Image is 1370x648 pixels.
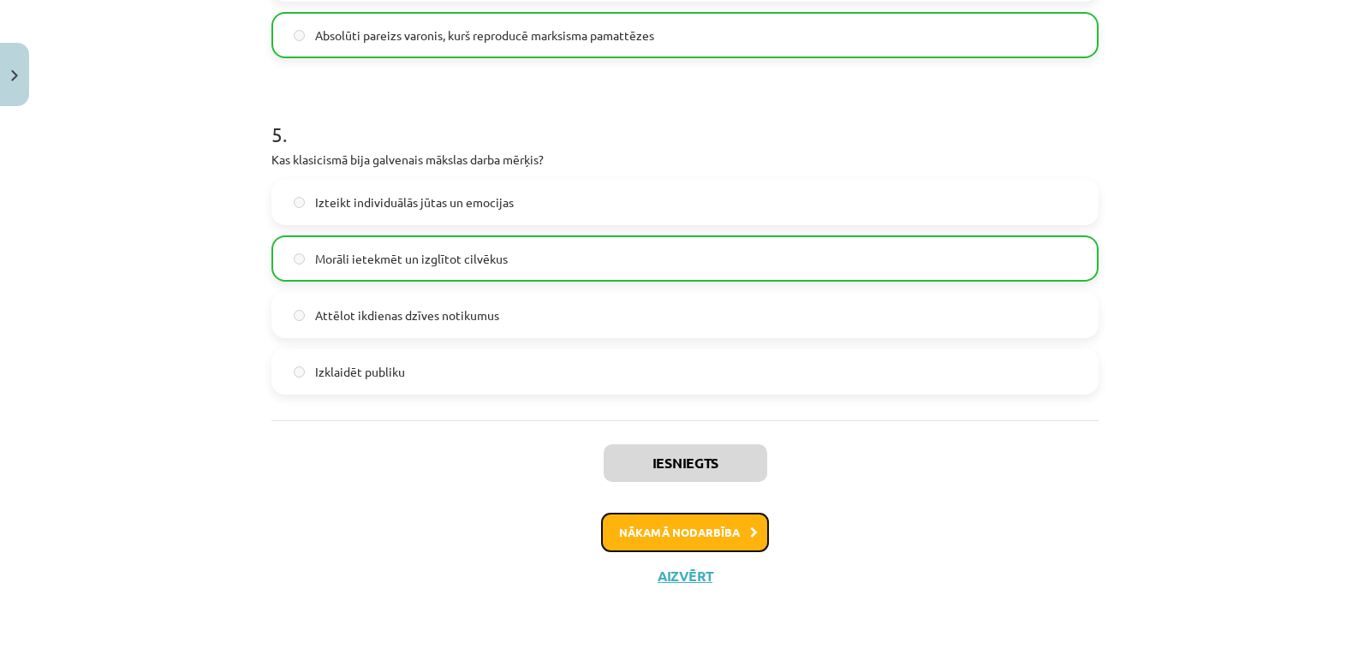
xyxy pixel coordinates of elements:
input: Absolūti pareizs varonis, kurš reproducē marksisma pamattēzes [294,30,305,41]
span: Absolūti pareizs varonis, kurš reproducē marksisma pamattēzes [315,27,654,45]
h1: 5 . [271,92,1099,146]
input: Attēlot ikdienas dzīves notikumus [294,310,305,321]
p: Kas klasicismā bija galvenais mākslas darba mērķis? [271,151,1099,169]
span: Morāli ietekmēt un izglītot cilvēkus [315,250,508,268]
span: Izteikt individuālās jūtas un emocijas [315,193,514,211]
button: Nākamā nodarbība [601,513,769,552]
input: Izteikt individuālās jūtas un emocijas [294,197,305,208]
input: Morāli ietekmēt un izglītot cilvēkus [294,253,305,265]
img: icon-close-lesson-0947bae3869378f0d4975bcd49f059093ad1ed9edebbc8119c70593378902aed.svg [11,70,18,81]
span: Attēlot ikdienas dzīves notikumus [315,306,499,324]
button: Aizvērt [652,568,718,585]
span: Izklaidēt publiku [315,363,405,381]
button: Iesniegts [604,444,767,482]
input: Izklaidēt publiku [294,366,305,378]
